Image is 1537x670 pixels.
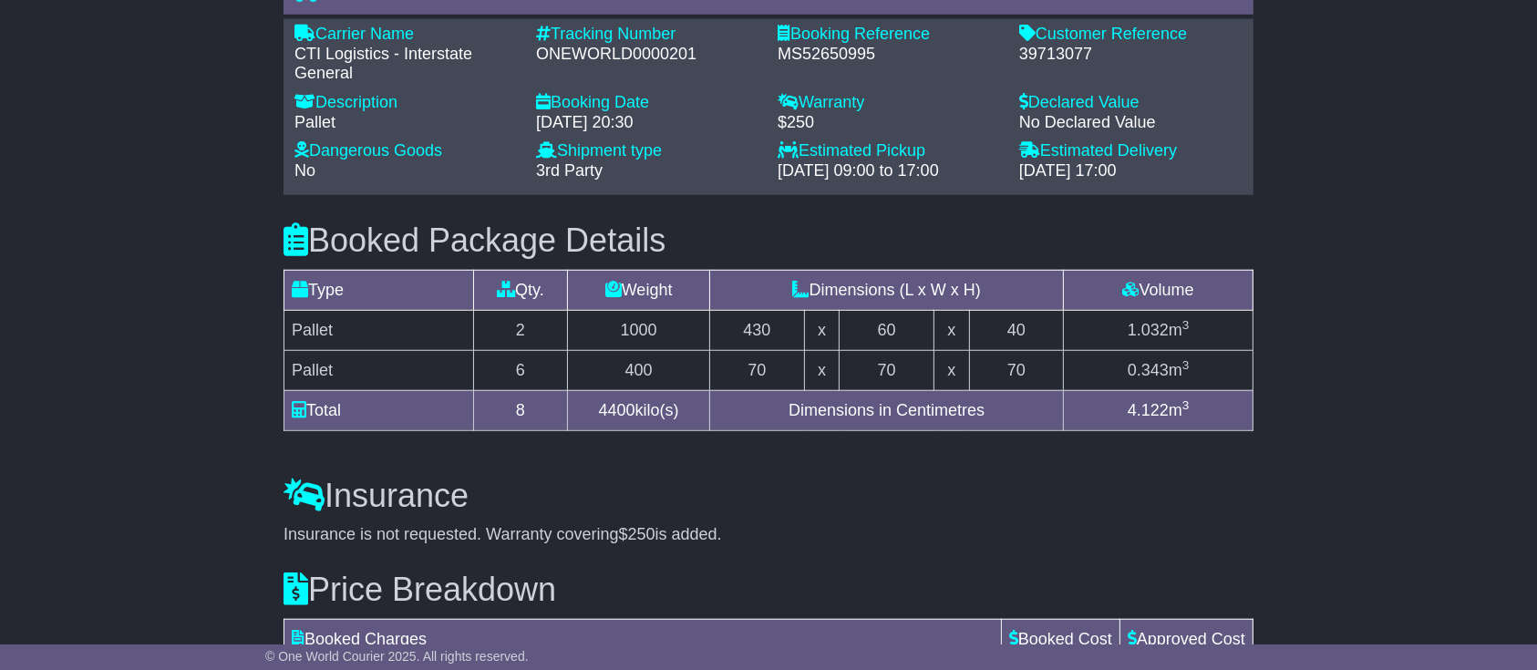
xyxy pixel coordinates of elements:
[473,310,568,350] td: 2
[778,141,1001,161] div: Estimated Pickup
[840,310,934,350] td: 60
[778,25,1001,45] div: Booking Reference
[778,113,1001,133] div: $250
[284,525,1253,545] div: Insurance is not requested. Warranty covering is added.
[1019,161,1243,181] div: [DATE] 17:00
[1019,141,1243,161] div: Estimated Delivery
[599,401,635,419] span: 4400
[1128,321,1169,339] span: 1.032
[568,310,710,350] td: 1000
[473,390,568,430] td: 8
[778,45,1001,65] div: MS52650995
[1019,93,1243,113] div: Declared Value
[294,161,315,180] span: No
[568,270,710,310] td: Weight
[294,45,518,84] div: CTI Logistics - Interstate General
[1182,318,1190,332] sup: 3
[1128,401,1169,419] span: 4.122
[1019,45,1243,65] div: 39713077
[284,310,474,350] td: Pallet
[1001,619,1119,659] td: Booked Cost
[284,572,1253,608] h3: Price Breakdown
[473,350,568,390] td: 6
[969,310,1064,350] td: 40
[804,310,840,350] td: x
[294,141,518,161] div: Dangerous Goods
[1019,25,1243,45] div: Customer Reference
[1128,361,1169,379] span: 0.343
[710,350,805,390] td: 70
[294,25,518,45] div: Carrier Name
[284,270,474,310] td: Type
[1064,270,1253,310] td: Volume
[1119,619,1253,659] td: Approved Cost
[568,350,710,390] td: 400
[1064,390,1253,430] td: m
[1019,113,1243,133] div: No Declared Value
[840,350,934,390] td: 70
[1064,350,1253,390] td: m
[710,390,1064,430] td: Dimensions in Centimetres
[284,478,1253,514] h3: Insurance
[536,141,759,161] div: Shipment type
[284,222,1253,259] h3: Booked Package Details
[265,649,529,664] span: © One World Courier 2025. All rights reserved.
[778,161,1001,181] div: [DATE] 09:00 to 17:00
[473,270,568,310] td: Qty.
[710,270,1064,310] td: Dimensions (L x W x H)
[934,350,970,390] td: x
[284,390,474,430] td: Total
[934,310,970,350] td: x
[1182,358,1190,372] sup: 3
[284,350,474,390] td: Pallet
[284,619,1002,659] td: Booked Charges
[969,350,1064,390] td: 70
[1182,398,1190,412] sup: 3
[568,390,710,430] td: kilo(s)
[619,525,655,543] span: $250
[804,350,840,390] td: x
[294,93,518,113] div: Description
[536,113,759,133] div: [DATE] 20:30
[294,113,518,133] div: Pallet
[536,45,759,65] div: ONEWORLD0000201
[710,310,805,350] td: 430
[1064,310,1253,350] td: m
[536,161,603,180] span: 3rd Party
[778,93,1001,113] div: Warranty
[536,93,759,113] div: Booking Date
[536,25,759,45] div: Tracking Number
